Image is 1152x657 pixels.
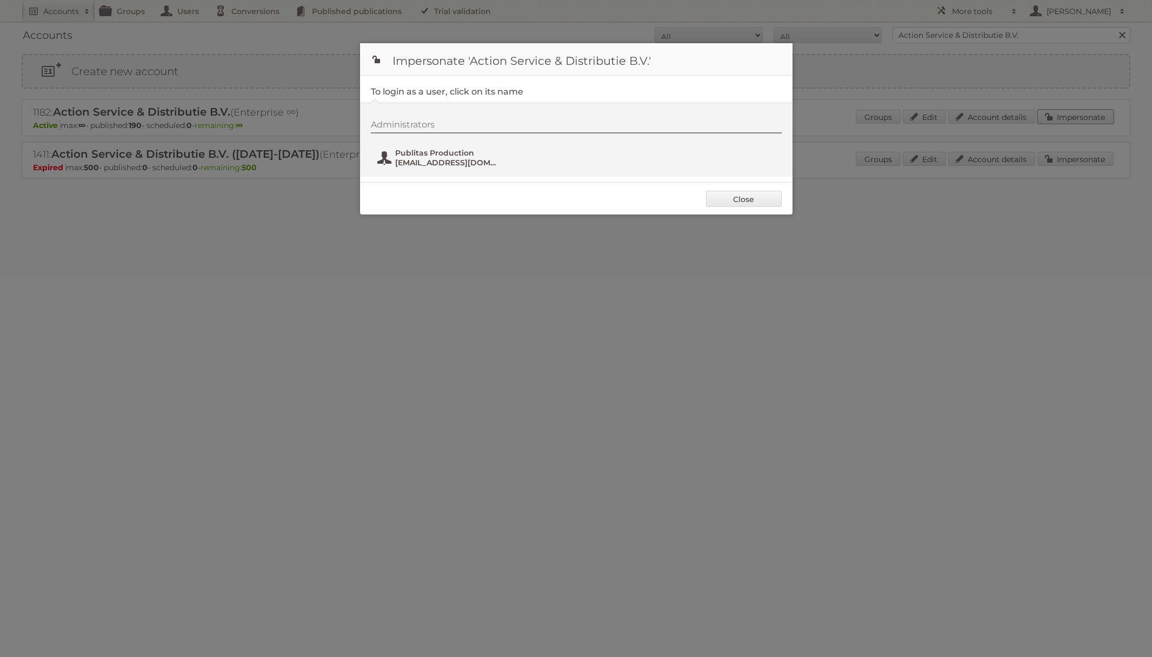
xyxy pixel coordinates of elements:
[376,147,503,169] button: Publitas Production [EMAIL_ADDRESS][DOMAIN_NAME]
[371,119,782,133] div: Administrators
[395,148,500,158] span: Publitas Production
[360,43,793,76] h1: Impersonate 'Action Service & Distributie B.V.'
[706,191,782,207] a: Close
[395,158,500,167] span: [EMAIL_ADDRESS][DOMAIN_NAME]
[371,86,523,97] legend: To login as a user, click on its name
